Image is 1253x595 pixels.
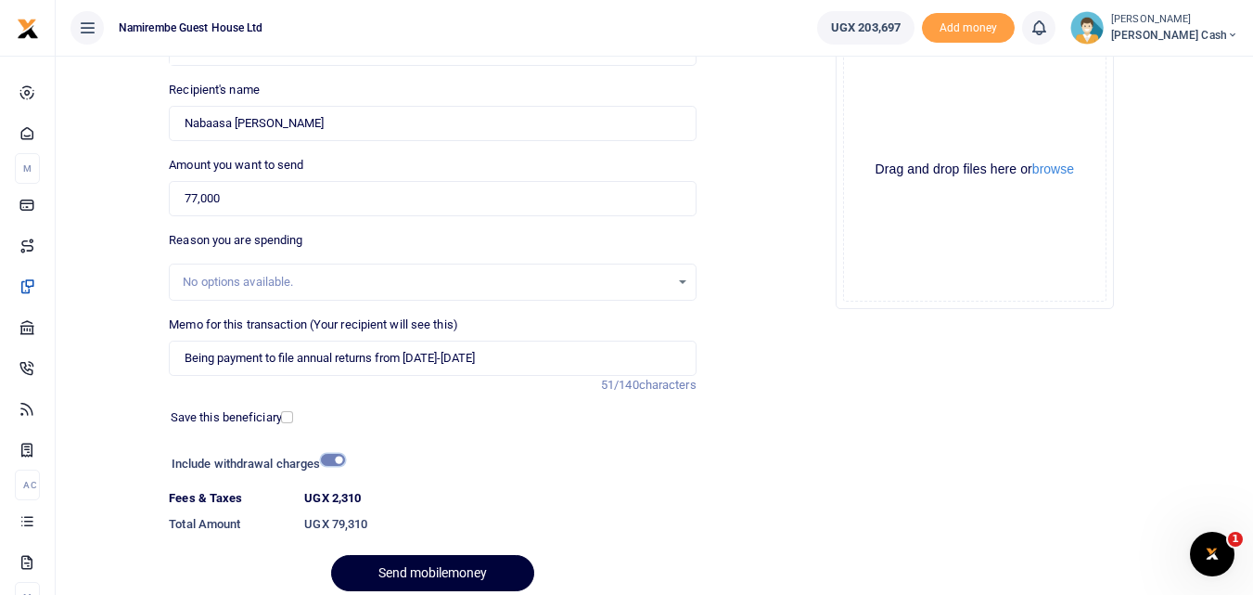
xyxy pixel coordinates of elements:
dt: Fees & Taxes [161,489,297,508]
small: [PERSON_NAME] [1111,12,1238,28]
span: characters [639,378,697,392]
label: Reason you are spending [169,231,302,250]
button: Send mobilemoney [331,555,534,591]
span: 1 [1228,532,1243,547]
li: M [15,153,40,184]
h6: Include withdrawal charges [172,457,337,472]
a: Add money [922,19,1015,33]
span: UGX 203,697 [831,19,901,37]
label: Amount you want to send [169,156,303,175]
input: UGX [169,181,696,216]
img: logo-small [17,18,39,40]
h6: UGX 79,310 [304,517,696,532]
label: Save this beneficiary [171,408,282,427]
span: 51/140 [601,378,639,392]
label: Memo for this transaction (Your recipient will see this) [169,316,458,334]
h6: Total Amount [169,517,289,532]
label: UGX 2,310 [304,489,361,508]
div: Drag and drop files here or [844,161,1106,178]
button: browse [1032,162,1074,175]
li: Toup your wallet [922,13,1015,44]
div: No options available. [183,273,669,291]
li: Wallet ballance [810,11,922,45]
input: Enter extra information [169,341,696,376]
li: Ac [15,470,40,500]
a: UGX 203,697 [817,11,914,45]
img: profile-user [1070,11,1104,45]
span: Add money [922,13,1015,44]
span: [PERSON_NAME] Cash [1111,27,1238,44]
label: Recipient's name [169,81,260,99]
a: profile-user [PERSON_NAME] [PERSON_NAME] Cash [1070,11,1238,45]
span: Namirembe Guest House Ltd [111,19,271,36]
a: logo-small logo-large logo-large [17,20,39,34]
input: Loading name... [169,106,696,141]
iframe: Intercom live chat [1190,532,1234,576]
div: File Uploader [836,31,1114,309]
